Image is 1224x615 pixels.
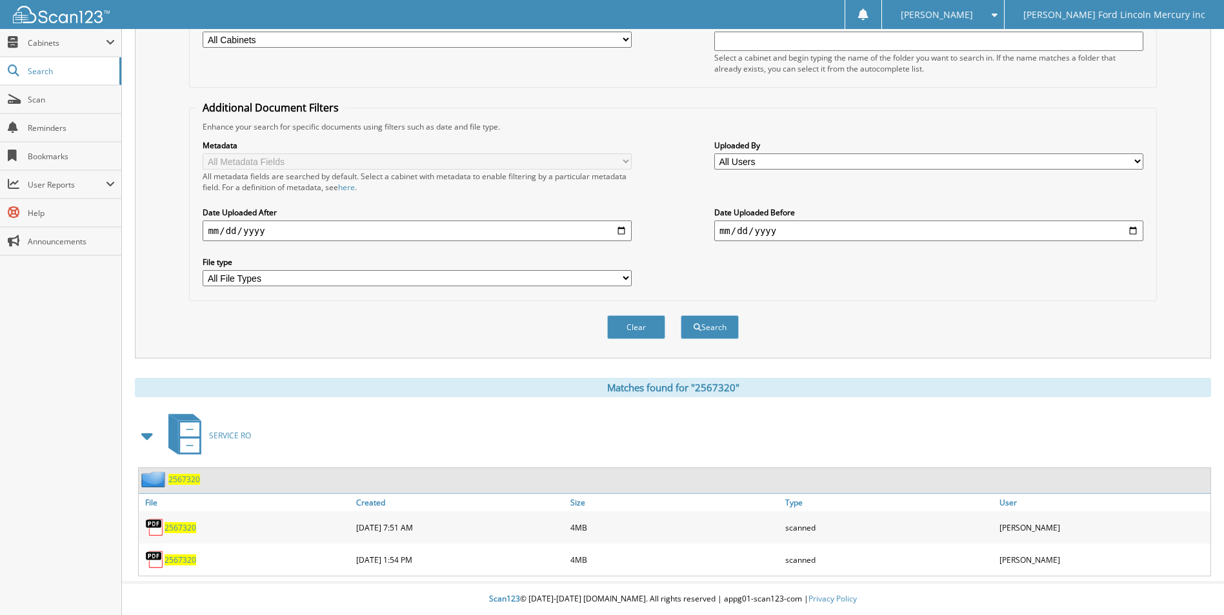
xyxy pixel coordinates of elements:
[996,514,1210,540] div: [PERSON_NAME]
[139,494,353,511] a: File
[353,547,567,572] div: [DATE] 1:54 PM
[141,471,168,487] img: folder2.png
[28,236,115,247] span: Announcements
[567,547,781,572] div: 4MB
[28,122,115,133] span: Reminders
[28,179,106,190] span: User Reports
[353,494,567,511] a: Created
[338,182,355,193] a: here
[203,140,632,151] label: Metadata
[996,547,1210,572] div: [PERSON_NAME]
[209,430,251,441] span: SERVICE RO
[165,522,196,533] a: 2567320
[28,37,106,48] span: Cabinets
[28,151,115,162] span: Bookmarks
[607,315,665,339] button: Clear
[489,593,520,604] span: Scan123
[161,410,251,461] a: SERVICE RO
[567,514,781,540] div: 4MB
[681,315,739,339] button: Search
[196,121,1149,132] div: Enhance your search for specific documents using filters such as date and file type.
[122,583,1224,615] div: © [DATE]-[DATE] [DOMAIN_NAME]. All rights reserved | appg01-scan123-com |
[165,554,196,565] a: 2567320
[901,11,973,19] span: [PERSON_NAME]
[28,66,113,77] span: Search
[782,494,996,511] a: Type
[168,474,200,485] a: 2567320
[145,550,165,569] img: PDF.png
[782,547,996,572] div: scanned
[145,518,165,537] img: PDF.png
[714,140,1143,151] label: Uploaded By
[203,257,632,268] label: File type
[1159,553,1224,615] iframe: Chat Widget
[28,208,115,219] span: Help
[808,593,857,604] a: Privacy Policy
[203,220,632,241] input: start
[996,494,1210,511] a: User
[782,514,996,540] div: scanned
[714,52,1143,74] div: Select a cabinet and begin typing the name of the folder you want to search in. If the name match...
[28,94,115,105] span: Scan
[203,207,632,218] label: Date Uploaded After
[714,220,1143,241] input: end
[13,6,110,23] img: scan123-logo-white.svg
[135,378,1211,397] div: Matches found for "2567320"
[196,101,345,115] legend: Additional Document Filters
[1023,11,1205,19] span: [PERSON_NAME] Ford Lincoln Mercury inc
[567,494,781,511] a: Size
[353,514,567,540] div: [DATE] 7:51 AM
[203,171,632,193] div: All metadata fields are searched by default. Select a cabinet with metadata to enable filtering b...
[714,207,1143,218] label: Date Uploaded Before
